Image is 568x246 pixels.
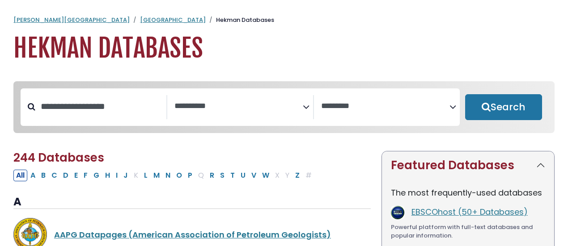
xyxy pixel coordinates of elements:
button: Filter Results M [151,170,162,181]
button: Filter Results S [217,170,227,181]
a: [PERSON_NAME][GEOGRAPHIC_DATA] [13,16,130,24]
textarea: Search [321,102,449,111]
h1: Hekman Databases [13,33,555,63]
button: Filter Results B [38,170,48,181]
a: AAPG Datapages (American Association of Petroleum Geologists) [54,229,331,240]
div: Powerful platform with full-text databases and popular information. [391,223,545,240]
nav: Search filters [13,81,555,133]
li: Hekman Databases [206,16,274,25]
button: Filter Results A [28,170,38,181]
input: Search database by title or keyword [35,99,166,114]
button: Filter Results Z [292,170,302,181]
button: Filter Results T [228,170,237,181]
button: Filter Results G [91,170,102,181]
a: [GEOGRAPHIC_DATA] [140,16,206,24]
button: All [13,170,27,181]
nav: breadcrumb [13,16,555,25]
button: Filter Results H [102,170,113,181]
button: Filter Results N [163,170,173,181]
button: Submit for Search Results [465,94,542,120]
button: Filter Results I [113,170,120,181]
h3: A [13,196,371,209]
button: Filter Results L [141,170,150,181]
p: The most frequently-used databases [391,187,545,199]
button: Filter Results O [174,170,185,181]
textarea: Search [174,102,303,111]
button: Filter Results F [81,170,90,181]
button: Filter Results E [72,170,81,181]
button: Filter Results W [259,170,272,181]
button: Filter Results J [121,170,131,181]
div: Alpha-list to filter by first letter of database name [13,169,315,180]
button: Filter Results U [238,170,248,181]
button: Filter Results D [60,170,71,181]
button: Filter Results P [185,170,195,181]
button: Filter Results C [49,170,60,181]
span: 244 Databases [13,150,104,166]
button: Filter Results R [207,170,217,181]
button: Featured Databases [382,151,554,179]
a: EBSCOhost (50+ Databases) [411,206,528,217]
button: Filter Results V [249,170,259,181]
